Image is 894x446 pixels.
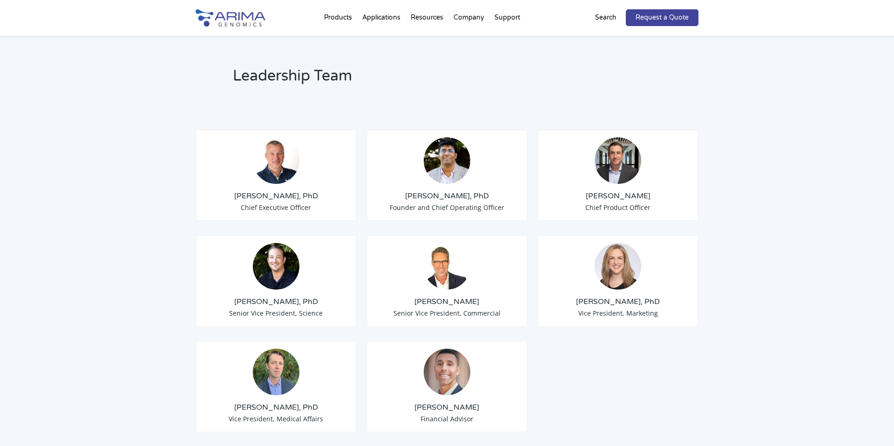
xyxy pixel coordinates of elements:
[578,309,658,318] span: Vice President, Marketing
[233,66,566,94] h2: Leadership Team
[585,203,650,212] span: Chief Product Officer
[595,137,641,184] img: Chris-Roberts.jpg
[424,243,470,290] img: David-Duvall-Headshot.jpg
[203,191,349,201] h3: [PERSON_NAME], PhD
[374,191,520,201] h3: [PERSON_NAME], PhD
[196,9,265,27] img: Arima-Genomics-logo
[595,12,616,24] p: Search
[626,9,698,26] a: Request a Quote
[253,137,299,184] img: Tom-Willis.jpg
[241,203,311,212] span: Chief Executive Officer
[229,309,323,318] span: Senior Vice President, Science
[229,414,323,423] span: Vice President, Medical Affairs
[374,402,520,412] h3: [PERSON_NAME]
[545,297,691,307] h3: [PERSON_NAME], PhD
[424,137,470,184] img: Sid-Selvaraj_Arima-Genomics.png
[203,297,349,307] h3: [PERSON_NAME], PhD
[390,203,504,212] span: Founder and Chief Operating Officer
[374,297,520,307] h3: [PERSON_NAME]
[253,243,299,290] img: Anthony-Schmitt_Arima-Genomics.png
[203,402,349,412] h3: [PERSON_NAME], PhD
[420,414,474,423] span: Financial Advisor
[545,191,691,201] h3: [PERSON_NAME]
[595,243,641,290] img: 19364919-cf75-45a2-a608-1b8b29f8b955.jpg
[253,349,299,395] img: 1632501909860.jpeg
[424,349,470,395] img: A.-Seltser-Headshot.jpeg
[393,309,501,318] span: Senior Vice President, Commercial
